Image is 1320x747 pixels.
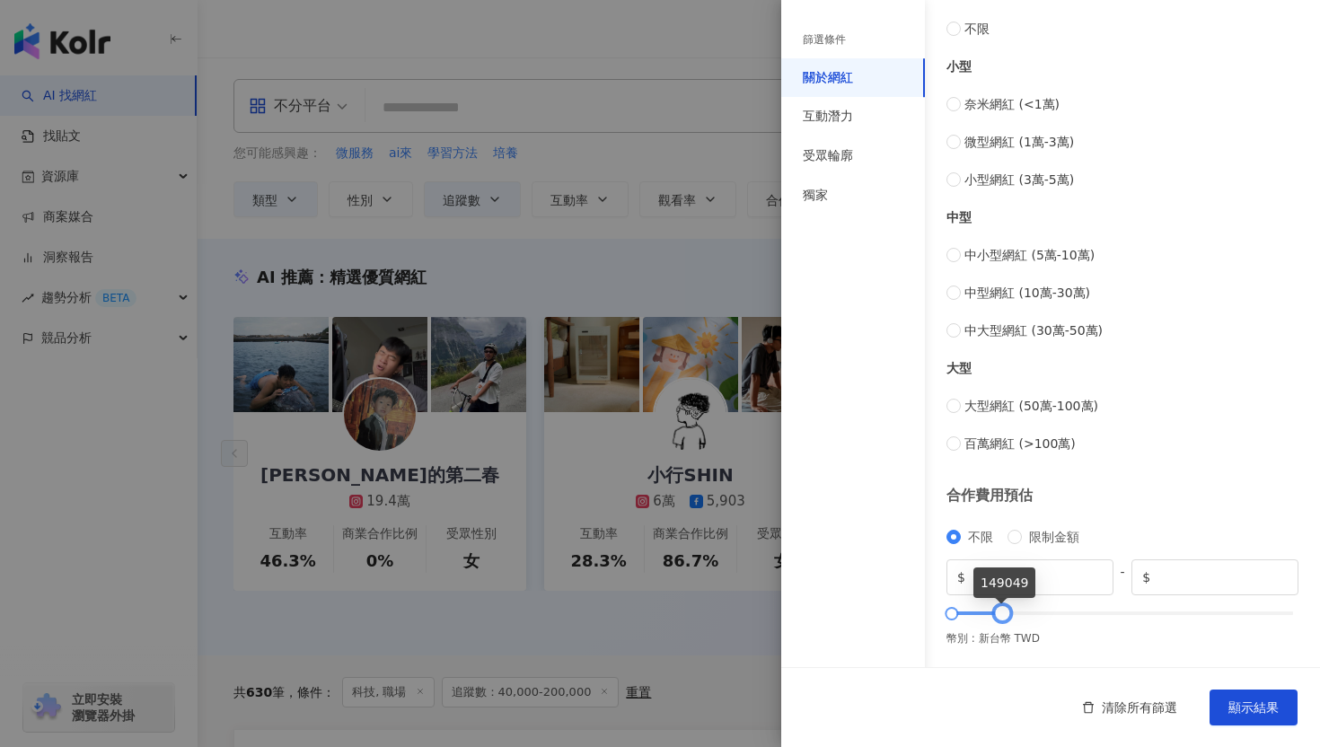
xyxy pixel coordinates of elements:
span: 清除所有篩選 [1102,700,1177,715]
span: 大型網紅 (50萬-100萬) [964,396,1098,416]
span: 中型網紅 (10萬-30萬) [964,283,1090,303]
span: 中大型網紅 (30萬-50萬) [964,321,1103,340]
span: 中小型網紅 (5萬-10萬) [964,245,1095,265]
div: 關於網紅 [803,69,853,87]
span: $ [1142,567,1150,587]
div: 中型 [946,207,1298,227]
span: delete [1082,701,1095,714]
span: 限制金額 [1029,530,1079,544]
span: 百萬網紅 (>100萬) [964,434,1076,453]
span: $ [957,567,965,587]
span: 不限 [964,19,990,39]
span: 奈米網紅 (<1萬) [964,94,1060,114]
span: - [1113,559,1132,595]
div: 篩選條件 [803,32,846,48]
div: 小型 [946,57,1298,76]
button: 清除所有篩選 [1064,690,1195,725]
div: 互動潛力 [803,108,853,126]
div: 合作費用預估 [946,486,1298,505]
span: 不限 [968,530,993,544]
div: 149049 [973,567,1035,598]
div: 大型 [946,358,1298,378]
span: 微型網紅 (1萬-3萬) [964,132,1074,152]
div: 受眾輪廓 [803,147,853,165]
span: 顯示結果 [1228,700,1279,715]
div: 幣別 : 新台幣 TWD [946,631,1298,646]
span: 小型網紅 (3萬-5萬) [964,170,1074,189]
button: 顯示結果 [1210,690,1298,725]
div: 獨家 [803,187,828,205]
